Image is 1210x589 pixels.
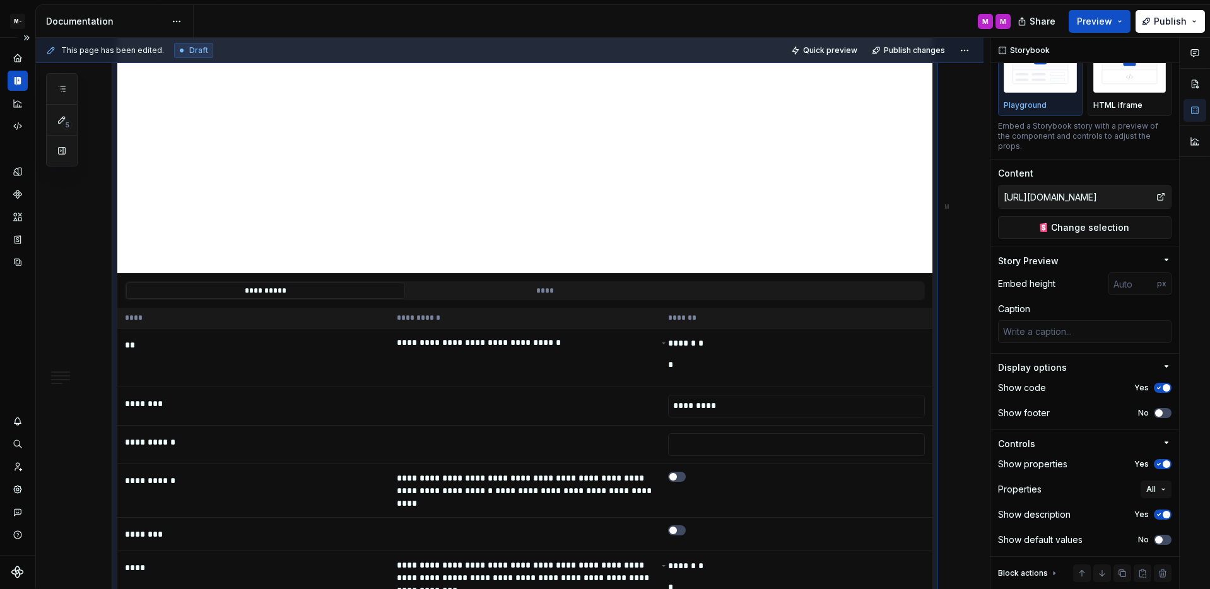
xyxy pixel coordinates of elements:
a: Storybook stories [8,230,28,250]
button: Preview [1069,10,1131,33]
button: placeholderHTML iframe [1088,38,1172,116]
span: This page has been edited. [61,45,164,55]
p: HTML iframe [1093,100,1142,110]
div: Content [998,167,1033,180]
button: Change selection [998,216,1172,239]
a: Invite team [8,457,28,477]
div: Show footer [998,407,1050,419]
svg: Supernova Logo [11,566,24,578]
div: Block actions [998,568,1048,578]
div: Properties [998,483,1042,496]
span: Preview [1077,15,1112,28]
button: Publish [1136,10,1205,33]
button: placeholderPlayground [998,38,1083,116]
div: Caption [998,303,1030,315]
div: Story Preview [998,255,1059,267]
input: Auto [1108,272,1157,295]
span: Change selection [1051,221,1129,234]
button: Display options [998,361,1172,374]
div: M [944,202,949,212]
span: Publish [1154,15,1187,28]
div: Display options [998,361,1067,374]
label: No [1138,535,1149,545]
div: Show code [998,382,1046,394]
img: placeholder [1093,46,1166,92]
label: Yes [1134,459,1149,469]
a: Components [8,184,28,204]
button: Story Preview [998,255,1172,267]
a: Design tokens [8,161,28,182]
img: placeholder [1004,46,1077,92]
button: Share [1011,10,1064,33]
p: px [1157,279,1166,289]
button: All [1141,481,1172,498]
a: Analytics [8,93,28,114]
span: All [1146,484,1156,494]
div: M [982,16,989,26]
div: Embed a Storybook story with a preview of the component and controls to adjust the props. [998,121,1172,151]
div: Show properties [998,458,1067,470]
div: Documentation [46,15,165,28]
label: Yes [1134,510,1149,520]
p: Playground [1004,100,1047,110]
a: Code automation [8,116,28,136]
label: Yes [1134,383,1149,393]
span: 5 [62,120,72,130]
button: Notifications [8,411,28,431]
div: Embed height [998,277,1055,290]
a: Home [8,48,28,68]
span: Draft [189,45,208,55]
button: Contact support [8,502,28,522]
span: Share [1030,15,1055,28]
a: Assets [8,207,28,227]
button: Search ⌘K [8,434,28,454]
button: Expand sidebar [18,29,35,47]
div: Block actions [998,564,1059,582]
a: Data sources [8,252,28,272]
span: Quick preview [803,45,857,55]
label: No [1138,408,1149,418]
div: Controls [998,438,1035,450]
span: Publish changes [884,45,945,55]
div: M [1000,16,1006,26]
div: Show description [998,508,1071,521]
button: Quick preview [787,42,863,59]
button: Controls [998,438,1172,450]
button: M- [3,8,33,35]
a: Documentation [8,71,28,91]
div: Show default values [998,534,1083,546]
div: M- [10,14,25,29]
a: Settings [8,479,28,499]
button: Publish changes [868,42,951,59]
